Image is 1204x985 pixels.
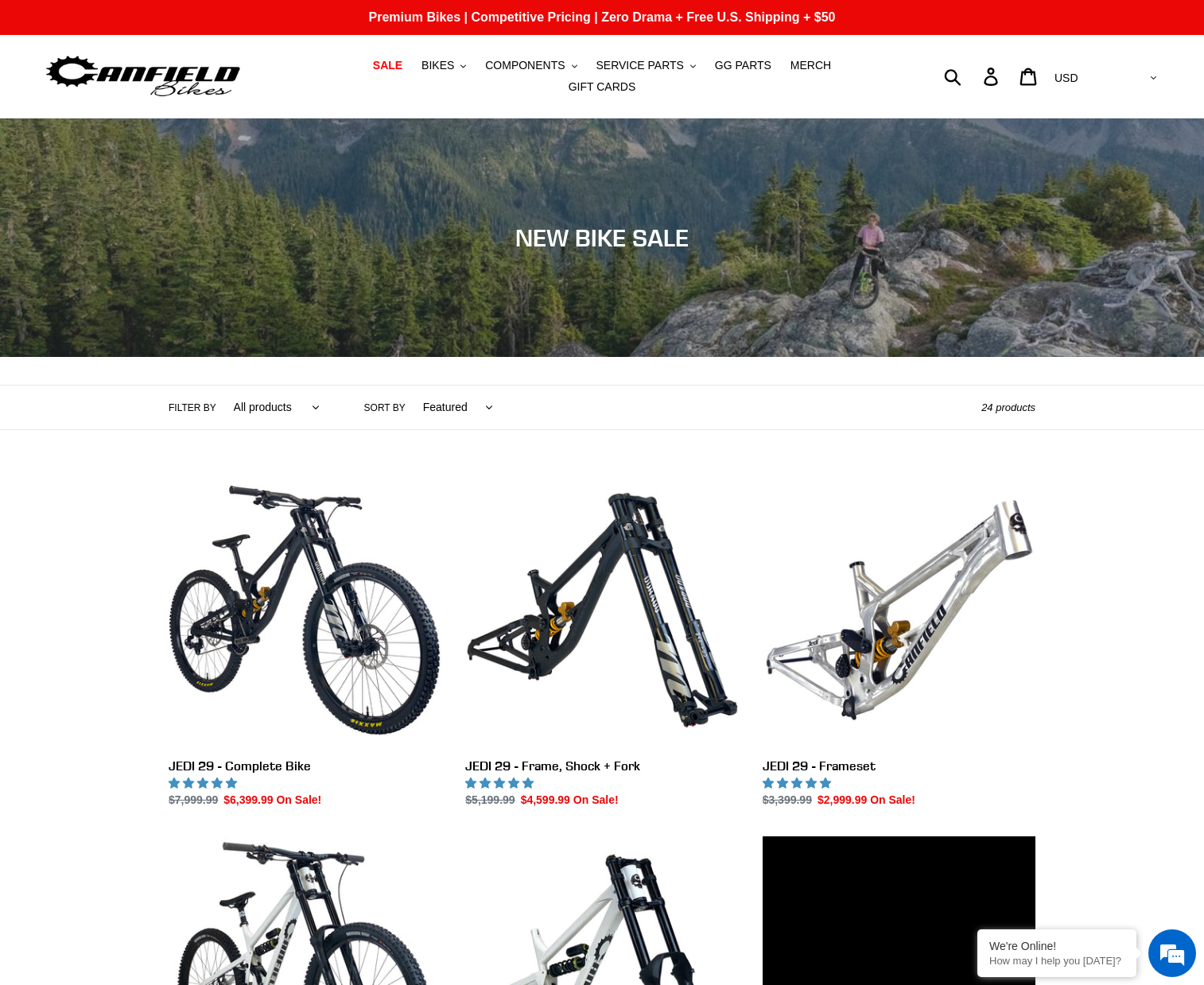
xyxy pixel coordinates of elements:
[989,940,1124,952] div: We're Online!
[715,59,771,72] span: GG PARTS
[421,59,454,72] span: BIKES
[365,55,410,76] a: SALE
[169,401,216,415] label: Filter by
[485,59,565,72] span: COMPONENTS
[569,80,636,94] span: GIFT CARDS
[588,55,703,76] button: SERVICE PARTS
[596,59,683,72] span: SERVICE PARTS
[981,401,1035,413] span: 24 products
[477,55,585,76] button: COMPONENTS
[44,52,243,102] img: Canfield Bikes
[989,955,1124,967] p: How may I help you today?
[783,55,839,76] a: MERCH
[515,223,689,252] span: NEW BIKE SALE
[364,401,406,415] label: Sort by
[707,55,779,76] a: GG PARTS
[790,59,831,72] span: MERCH
[373,59,402,72] span: SALE
[414,55,474,76] button: BIKES
[561,76,644,98] a: GIFT CARDS
[953,59,993,94] input: Search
